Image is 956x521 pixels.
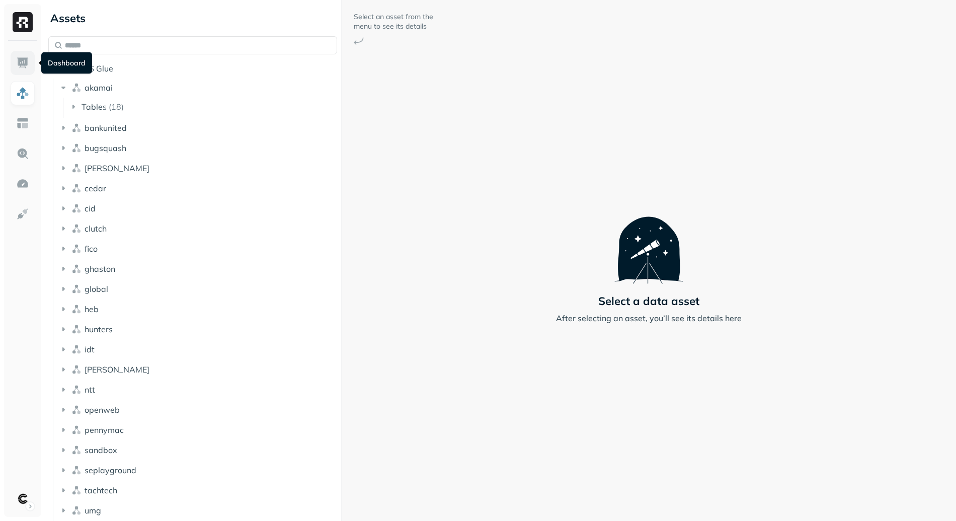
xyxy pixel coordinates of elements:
[58,361,338,378] button: [PERSON_NAME]
[71,425,82,435] img: namespace
[71,304,82,314] img: namespace
[85,244,98,254] span: fico
[16,87,29,100] img: Assets
[58,160,338,176] button: [PERSON_NAME]
[556,312,742,324] p: After selecting an asset, you’ll see its details here
[74,63,113,73] span: AWS Glue
[354,37,364,45] img: Arrow
[48,10,337,26] div: Assets
[85,143,126,153] span: bugsquash
[82,102,107,112] span: Tables
[71,203,82,213] img: namespace
[58,502,338,518] button: umg
[68,99,338,115] button: Tables(18)
[85,224,107,234] span: clutch
[58,482,338,498] button: tachtech
[85,445,117,455] span: sandbox
[58,402,338,418] button: openweb
[48,60,337,77] button: AWS Glue
[71,123,82,133] img: namespace
[16,117,29,130] img: Asset Explorer
[109,102,124,112] p: ( 18 )
[71,445,82,455] img: namespace
[598,294,699,308] p: Select a data asset
[71,83,82,93] img: namespace
[16,56,29,69] img: Dashboard
[71,385,82,395] img: namespace
[58,281,338,297] button: global
[85,364,149,375] span: [PERSON_NAME]
[16,207,29,220] img: Integrations
[85,264,115,274] span: ghaston
[85,465,136,475] span: seplayground
[58,180,338,196] button: cedar
[16,177,29,190] img: Optimization
[85,385,95,395] span: ntt
[58,341,338,357] button: idt
[354,12,434,31] p: Select an asset from the menu to see its details
[58,261,338,277] button: ghaston
[85,344,95,354] span: idt
[58,200,338,216] button: cid
[58,301,338,317] button: heb
[58,422,338,438] button: pennymac
[71,264,82,274] img: namespace
[85,304,99,314] span: heb
[85,203,96,213] span: cid
[71,485,82,495] img: namespace
[58,80,338,96] button: akamai
[58,140,338,156] button: bugsquash
[58,442,338,458] button: sandbox
[85,83,113,93] span: akamai
[85,163,149,173] span: [PERSON_NAME]
[85,405,120,415] span: openweb
[58,120,338,136] button: bankunited
[58,241,338,257] button: fico
[85,505,101,515] span: umg
[71,143,82,153] img: namespace
[71,224,82,234] img: namespace
[71,183,82,193] img: namespace
[58,220,338,237] button: clutch
[16,147,29,160] img: Query Explorer
[85,284,108,294] span: global
[85,123,127,133] span: bankunited
[16,492,30,506] img: Clutch
[85,485,117,495] span: tachtech
[58,382,338,398] button: ntt
[58,462,338,478] button: seplayground
[71,405,82,415] img: namespace
[71,284,82,294] img: namespace
[58,321,338,337] button: hunters
[71,324,82,334] img: namespace
[71,465,82,475] img: namespace
[85,183,106,193] span: cedar
[41,52,92,74] div: Dashboard
[71,344,82,354] img: namespace
[614,197,683,283] img: Telescope
[85,425,124,435] span: pennymac
[71,505,82,515] img: namespace
[71,244,82,254] img: namespace
[71,364,82,375] img: namespace
[71,163,82,173] img: namespace
[85,324,113,334] span: hunters
[13,12,33,32] img: Ryft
